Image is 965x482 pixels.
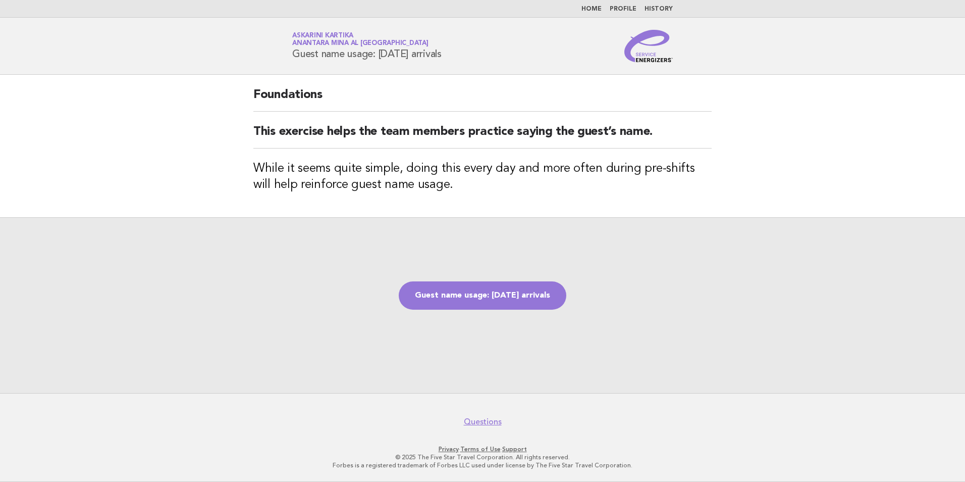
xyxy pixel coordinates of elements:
img: Service Energizers [624,30,673,62]
h1: Guest name usage: [DATE] arrivals [292,33,442,59]
a: Askarini KartikaAnantara Mina al [GEOGRAPHIC_DATA] [292,32,428,46]
a: Support [502,446,527,453]
p: · · [174,445,791,453]
p: © 2025 The Five Star Travel Corporation. All rights reserved. [174,453,791,461]
a: History [645,6,673,12]
h2: Foundations [253,87,712,112]
a: Questions [464,417,502,427]
h2: This exercise helps the team members practice saying the guest’s name. [253,124,712,149]
a: Profile [610,6,636,12]
a: Privacy [439,446,459,453]
a: Home [581,6,602,12]
a: Terms of Use [460,446,501,453]
h3: While it seems quite simple, doing this every day and more often during pre-shifts will help rein... [253,161,712,193]
span: Anantara Mina al [GEOGRAPHIC_DATA] [292,40,428,47]
a: Guest name usage: [DATE] arrivals [399,281,566,310]
p: Forbes is a registered trademark of Forbes LLC used under license by The Five Star Travel Corpora... [174,461,791,469]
